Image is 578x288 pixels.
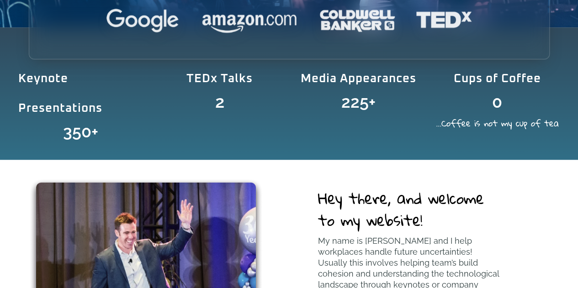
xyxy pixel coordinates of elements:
span: + [91,123,143,140]
span: + [369,94,421,110]
div: TEDx Talks [157,64,282,94]
span: 2 [215,94,224,110]
h2: ...Coffee is not my cup of tea [435,119,560,127]
div: Keynote Presentations [18,64,143,123]
span: 0 [492,94,502,110]
h2: Hey there, and welcome to my website! [318,187,504,231]
div: Cups of Coffee [435,64,560,94]
span: 350 [63,123,91,140]
div: Media Appearances [296,64,421,94]
span: 225 [341,94,369,110]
